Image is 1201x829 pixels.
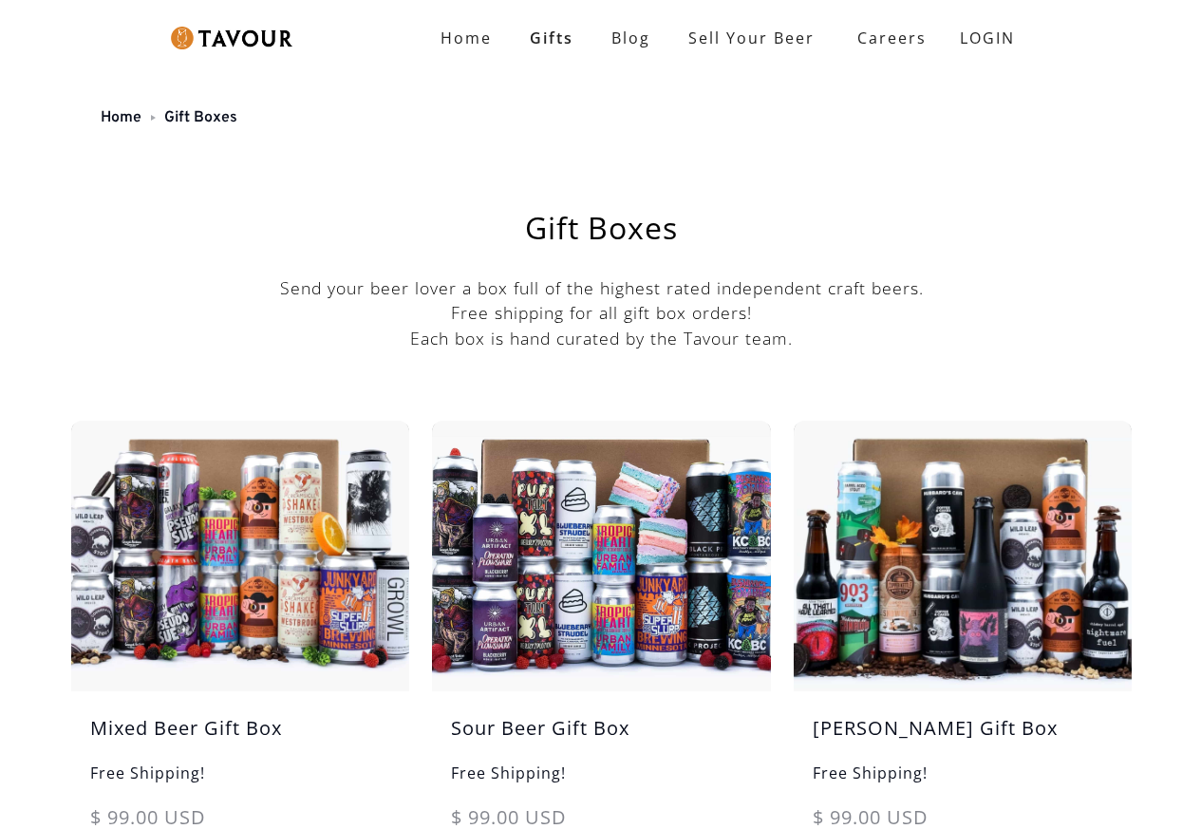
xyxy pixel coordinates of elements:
[71,275,1132,350] p: Send your beer lover a box full of the highest rated independent craft beers. Free shipping for a...
[511,19,592,57] a: Gifts
[441,28,492,48] strong: Home
[432,714,770,762] h5: Sour Beer Gift Box
[71,714,409,762] h5: Mixed Beer Gift Box
[422,19,511,57] a: Home
[119,213,1084,243] h1: Gift Boxes
[164,108,237,127] a: Gift Boxes
[101,108,141,127] a: Home
[857,19,927,57] strong: Careers
[71,762,409,803] h6: Free Shipping!
[432,762,770,803] h6: Free Shipping!
[941,19,1034,57] a: LOGIN
[794,714,1132,762] h5: [PERSON_NAME] Gift Box
[592,19,669,57] a: Blog
[669,19,834,57] a: Sell Your Beer
[794,762,1132,803] h6: Free Shipping!
[834,11,941,65] a: Careers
